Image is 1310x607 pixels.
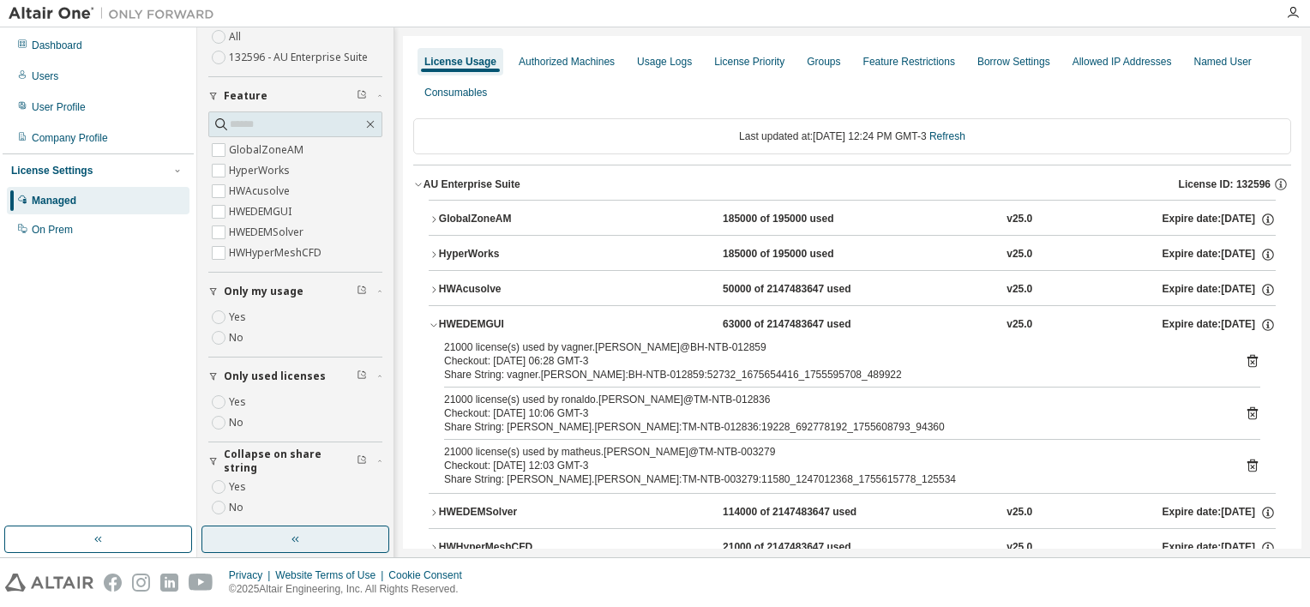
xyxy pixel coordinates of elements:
[5,574,93,592] img: altair_logo.svg
[11,164,93,177] div: License Settings
[229,201,295,222] label: HWEDEMGUI
[429,201,1276,238] button: GlobalZoneAM185000 of 195000 usedv25.0Expire date:[DATE]
[413,165,1291,203] button: AU Enterprise SuiteLicense ID: 132596
[444,406,1219,420] div: Checkout: [DATE] 10:06 GMT-3
[429,529,1276,567] button: HWHyperMeshCFD21000 of 2147483647 usedv25.0Expire date:[DATE]
[439,212,593,227] div: GlobalZoneAM
[413,118,1291,154] div: Last updated at: [DATE] 12:24 PM GMT-3
[229,27,244,47] label: All
[208,273,382,310] button: Only my usage
[424,86,487,99] div: Consumables
[723,505,877,520] div: 114000 of 2147483647 used
[357,454,367,468] span: Clear filter
[160,574,178,592] img: linkedin.svg
[863,55,955,69] div: Feature Restrictions
[807,55,840,69] div: Groups
[104,574,122,592] img: facebook.svg
[723,317,877,333] div: 63000 of 2147483647 used
[444,459,1219,472] div: Checkout: [DATE] 12:03 GMT-3
[444,420,1219,434] div: Share String: [PERSON_NAME].[PERSON_NAME]:TM-NTB-012836:19228_692778192_1755608793_94360
[444,368,1219,382] div: Share String: vagner.[PERSON_NAME]:BH-NTB-012859:52732_1675654416_1755595708_489922
[189,574,213,592] img: youtube.svg
[723,282,877,297] div: 50000 of 2147483647 used
[357,370,367,383] span: Clear filter
[1163,505,1276,520] div: Expire date: [DATE]
[1163,212,1276,227] div: Expire date: [DATE]
[1007,317,1032,333] div: v25.0
[9,5,223,22] img: Altair One
[1163,282,1276,297] div: Expire date: [DATE]
[388,568,472,582] div: Cookie Consent
[32,131,108,145] div: Company Profile
[229,497,247,518] label: No
[714,55,784,69] div: License Priority
[439,247,593,262] div: HyperWorks
[1163,317,1276,333] div: Expire date: [DATE]
[229,181,293,201] label: HWAcusolve
[444,472,1219,486] div: Share String: [PERSON_NAME].[PERSON_NAME]:TM-NTB-003279:11580_1247012368_1755615778_125534
[32,39,82,52] div: Dashboard
[224,370,326,383] span: Only used licenses
[229,477,249,497] label: Yes
[32,100,86,114] div: User Profile
[229,140,307,160] label: GlobalZoneAM
[444,445,1219,459] div: 21000 license(s) used by matheus.[PERSON_NAME]@TM-NTB-003279
[723,540,877,556] div: 21000 of 2147483647 used
[32,69,58,83] div: Users
[1073,55,1172,69] div: Allowed IP Addresses
[1007,247,1032,262] div: v25.0
[439,282,593,297] div: HWAcusolve
[32,194,76,207] div: Managed
[424,55,496,69] div: License Usage
[208,442,382,480] button: Collapse on share string
[1179,177,1271,191] span: License ID: 132596
[929,130,965,142] a: Refresh
[32,223,73,237] div: On Prem
[229,392,249,412] label: Yes
[429,236,1276,273] button: HyperWorks185000 of 195000 usedv25.0Expire date:[DATE]
[519,55,615,69] div: Authorized Machines
[229,160,293,181] label: HyperWorks
[275,568,388,582] div: Website Terms of Use
[444,340,1219,354] div: 21000 license(s) used by vagner.[PERSON_NAME]@BH-NTB-012859
[229,568,275,582] div: Privacy
[224,89,267,103] span: Feature
[208,358,382,395] button: Only used licenses
[1007,282,1032,297] div: v25.0
[224,448,357,475] span: Collapse on share string
[977,55,1050,69] div: Borrow Settings
[439,317,593,333] div: HWEDEMGUI
[208,77,382,115] button: Feature
[424,177,520,191] div: AU Enterprise Suite
[429,306,1276,344] button: HWEDEMGUI63000 of 2147483647 usedv25.0Expire date:[DATE]
[723,212,877,227] div: 185000 of 195000 used
[229,243,325,263] label: HWHyperMeshCFD
[429,271,1276,309] button: HWAcusolve50000 of 2147483647 usedv25.0Expire date:[DATE]
[224,285,303,298] span: Only my usage
[723,247,877,262] div: 185000 of 195000 used
[1163,247,1276,262] div: Expire date: [DATE]
[1193,55,1251,69] div: Named User
[229,307,249,328] label: Yes
[1163,540,1276,556] div: Expire date: [DATE]
[229,582,472,597] p: © 2025 Altair Engineering, Inc. All Rights Reserved.
[357,285,367,298] span: Clear filter
[229,328,247,348] label: No
[439,505,593,520] div: HWEDEMSolver
[229,412,247,433] label: No
[444,393,1219,406] div: 21000 license(s) used by ronaldo.[PERSON_NAME]@TM-NTB-012836
[357,89,367,103] span: Clear filter
[429,494,1276,532] button: HWEDEMSolver114000 of 2147483647 usedv25.0Expire date:[DATE]
[1007,212,1032,227] div: v25.0
[637,55,692,69] div: Usage Logs
[132,574,150,592] img: instagram.svg
[1007,505,1032,520] div: v25.0
[229,47,371,68] label: 132596 - AU Enterprise Suite
[1007,540,1032,556] div: v25.0
[229,222,307,243] label: HWEDEMSolver
[439,540,593,556] div: HWHyperMeshCFD
[444,354,1219,368] div: Checkout: [DATE] 06:28 GMT-3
